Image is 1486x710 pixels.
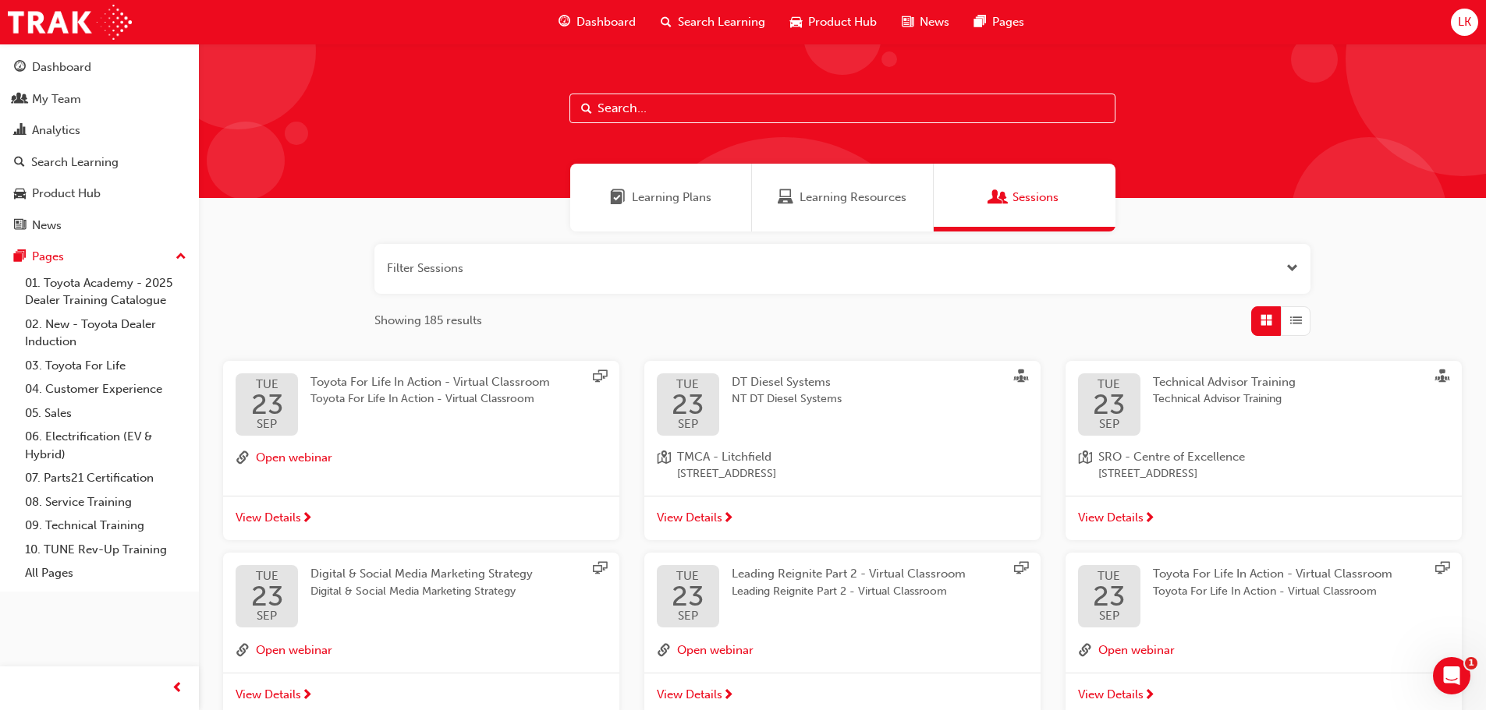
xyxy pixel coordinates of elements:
[301,512,313,526] span: next-icon
[974,12,986,32] span: pages-icon
[1093,582,1125,610] span: 23
[19,466,193,490] a: 07. Parts21 Certification
[778,189,793,207] span: Learning Resources
[251,582,283,610] span: 23
[593,561,607,578] span: sessionType_ONLINE_URL-icon
[570,164,752,231] a: Learning PlansLearning Plans
[1078,686,1144,704] span: View Details
[14,93,26,107] span: people-icon
[310,583,533,601] span: Digital & Social Media Marketing Strategy
[569,94,1115,123] input: Search...
[223,496,619,541] a: View Details
[6,242,193,271] button: Pages
[657,640,671,660] span: link-icon
[661,12,672,32] span: search-icon
[19,313,193,354] a: 02. New - Toyota Dealer Induction
[19,561,193,585] a: All Pages
[732,390,842,408] span: NT DT Diesel Systems
[672,582,704,610] span: 23
[251,419,283,430] span: SEP
[657,509,722,527] span: View Details
[677,448,776,466] span: TMCA - Litchfield
[790,12,802,32] span: car-icon
[251,379,283,390] span: TUE
[19,514,193,538] a: 09. Technical Training
[1014,369,1028,387] span: sessionType_FACE_TO_FACE-icon
[962,6,1037,38] a: pages-iconPages
[632,189,711,207] span: Learning Plans
[32,58,91,76] div: Dashboard
[1153,567,1392,581] span: Toyota For Life In Action - Virtual Classroom
[1014,561,1028,578] span: sessionType_ONLINE_URL-icon
[1465,657,1477,669] span: 1
[678,13,765,31] span: Search Learning
[19,490,193,514] a: 08. Service Training
[310,567,533,581] span: Digital & Social Media Marketing Strategy
[310,390,550,408] span: Toyota For Life In Action - Virtual Classroom
[1098,448,1245,466] span: SRO - Centre of Excellence
[176,247,186,267] span: up-icon
[657,448,1028,483] a: location-iconTMCA - Litchfield[STREET_ADDRESS]
[236,448,250,468] span: link-icon
[778,6,889,38] a: car-iconProduct Hub
[6,85,193,114] a: My Team
[752,164,934,231] a: Learning ResourcesLearning Resources
[1078,373,1449,436] a: TUE23SEPTechnical Advisor TrainingTechnical Advisor Training
[1153,375,1296,389] span: Technical Advisor Training
[32,122,80,140] div: Analytics
[1290,312,1302,330] span: List
[920,13,949,31] span: News
[236,640,250,660] span: link-icon
[1153,390,1296,408] span: Technical Advisor Training
[172,679,183,698] span: prev-icon
[1098,640,1175,660] button: Open webinar
[732,375,831,389] span: DT Diesel Systems
[6,53,193,82] a: Dashboard
[1078,448,1449,483] a: location-iconSRO - Centre of Excellence[STREET_ADDRESS]
[576,13,636,31] span: Dashboard
[32,185,101,203] div: Product Hub
[6,179,193,208] a: Product Hub
[722,689,734,703] span: next-icon
[1261,312,1272,330] span: Grid
[1078,565,1449,627] a: TUE23SEPToyota For Life In Action - Virtual ClassroomToyota For Life In Action - Virtual Classroom
[610,189,626,207] span: Learning Plans
[1093,610,1125,622] span: SEP
[236,565,607,627] a: TUE23SEPDigital & Social Media Marketing StrategyDigital & Social Media Marketing Strategy
[19,377,193,401] a: 04. Customer Experience
[19,538,193,562] a: 10. TUNE Rev-Up Training
[19,271,193,313] a: 01. Toyota Academy - 2025 Dealer Training Catalogue
[1078,640,1092,660] span: link-icon
[732,567,966,581] span: Leading Reignite Part 2 - Virtual Classroom
[902,12,913,32] span: news-icon
[800,189,906,207] span: Learning Resources
[1435,561,1449,578] span: sessionType_ONLINE_URL-icon
[1286,260,1298,277] button: Open the filter
[1066,361,1462,541] button: TUE23SEPTechnical Advisor TrainingTechnical Advisor Traininglocation-iconSRO - Centre of Excellen...
[374,312,482,330] span: Showing 185 results
[648,6,778,38] a: search-iconSearch Learning
[14,219,26,233] span: news-icon
[934,164,1115,231] a: SessionsSessions
[14,250,26,264] span: pages-icon
[32,90,81,108] div: My Team
[672,570,704,582] span: TUE
[546,6,648,38] a: guage-iconDashboard
[32,217,62,235] div: News
[1066,496,1462,541] a: View Details
[1093,390,1125,419] span: 23
[677,465,776,483] span: [STREET_ADDRESS]
[6,116,193,145] a: Analytics
[677,640,754,660] button: Open webinar
[1144,512,1155,526] span: next-icon
[732,583,966,601] span: Leading Reignite Part 2 - Virtual Classroom
[672,419,704,430] span: SEP
[8,5,132,40] img: Trak
[6,148,193,177] a: Search Learning
[6,211,193,240] a: News
[672,379,704,390] span: TUE
[1153,583,1392,601] span: Toyota For Life In Action - Virtual Classroom
[1078,509,1144,527] span: View Details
